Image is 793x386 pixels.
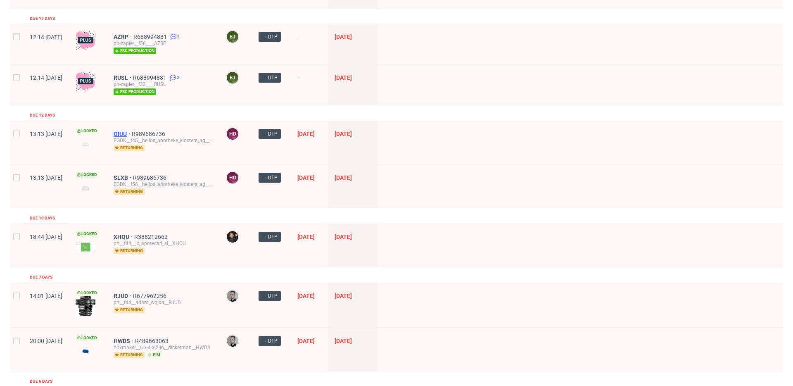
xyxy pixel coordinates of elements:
[76,30,95,50] img: plus-icon.676465ae8f3a83198b3f.png
[114,145,145,151] span: returning
[297,33,321,54] span: -
[227,128,238,140] figcaption: HD
[114,293,133,299] a: RJUD
[177,74,179,81] span: 2
[262,74,278,81] span: → DTP
[76,139,95,150] img: version_two_editor_design
[76,242,95,252] img: version_two_editor_design.png
[146,352,162,358] span: pim
[76,71,95,91] img: plus-icon.676465ae8f3a83198b3f.png
[227,290,238,302] img: Krystian Gaza
[114,299,213,306] div: prt__f44__adam_wojda__RJUD
[76,335,99,341] span: Locked
[133,74,168,81] a: R688994881
[30,34,62,41] span: 12:14 [DATE]
[30,215,55,222] div: Due 10 days
[76,345,95,357] img: version_two_editor_design
[133,293,168,299] a: R677962256
[169,33,180,40] a: 2
[132,131,167,137] a: R989686736
[114,88,156,95] span: fsc production
[76,128,99,134] span: Locked
[114,352,145,358] span: returning
[30,293,62,299] span: 14:01 [DATE]
[114,81,213,88] div: ph-zapier__f33____RUSL
[114,234,134,240] a: XHQU
[168,74,179,81] a: 2
[114,131,132,137] a: OIUU
[262,130,278,138] span: → DTP
[114,48,156,54] span: fsc production
[297,131,315,137] span: [DATE]
[114,33,133,40] a: AZRP
[297,338,315,344] span: [DATE]
[30,74,62,81] span: 12:14 [DATE]
[134,234,169,240] a: R388212662
[133,33,169,40] a: R688994881
[30,338,62,344] span: 20:00 [DATE]
[30,234,62,240] span: 18:44 [DATE]
[227,31,238,43] figcaption: EJ
[30,174,62,181] span: 13:13 [DATE]
[177,33,180,40] span: 2
[335,74,352,81] span: [DATE]
[262,33,278,41] span: → DTP
[227,231,238,243] img: Dominik Grosicki
[335,338,352,344] span: [DATE]
[262,174,278,181] span: → DTP
[114,344,213,351] div: boxmaker__6-x-4-x-2-in__dickerman__HWDS
[262,292,278,300] span: → DTP
[297,234,315,240] span: [DATE]
[335,234,352,240] span: [DATE]
[335,174,352,181] span: [DATE]
[297,174,315,181] span: [DATE]
[76,231,99,237] span: Locked
[335,293,352,299] span: [DATE]
[227,172,238,183] figcaption: HD
[133,174,168,181] a: R989686736
[114,174,133,181] a: SLXB
[76,296,95,316] img: version_two_editor_design.png
[335,131,352,137] span: [DATE]
[114,40,213,47] div: ph-zapier__f56____AZRP
[114,137,213,144] div: EGDK__f45__helios_apotheke_klosters_ag__OIUU
[30,274,52,281] div: Due 7 days
[114,181,213,188] div: EGDK__f56__helios_apotheke_klosters_ag__SLXB
[30,378,52,385] div: Due 6 days
[114,338,135,344] a: HWDS
[76,290,99,296] span: Locked
[30,112,55,119] div: Due 12 days
[114,307,145,313] span: returning
[262,233,278,241] span: → DTP
[297,293,315,299] span: [DATE]
[114,248,145,254] span: returning
[30,131,62,137] span: 13:13 [DATE]
[30,15,55,22] div: Due 19 days
[297,74,321,95] span: -
[227,72,238,83] figcaption: EJ
[76,183,95,194] img: version_two_editor_design
[114,240,213,247] div: prt__f44__jc_apotecari_sl__XHQU
[227,335,238,347] img: Krystian Gaza
[135,338,170,344] a: R489663063
[114,188,145,195] span: returning
[262,337,278,345] span: → DTP
[114,74,133,81] a: RUSL
[335,33,352,40] span: [DATE]
[76,172,99,178] span: Locked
